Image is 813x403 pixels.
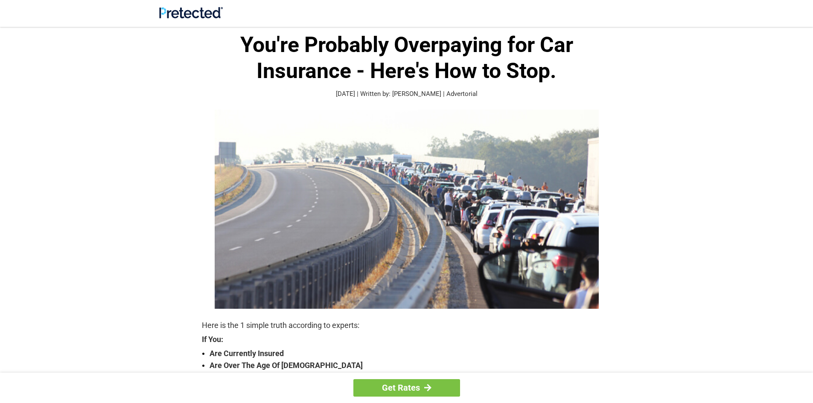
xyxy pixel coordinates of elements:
h1: You're Probably Overpaying for Car Insurance - Here's How to Stop. [202,32,612,84]
strong: If You: [202,336,612,343]
img: Site Logo [159,7,223,18]
strong: Are Over The Age Of [DEMOGRAPHIC_DATA] [210,360,612,371]
a: Site Logo [159,12,223,20]
p: [DATE] | Written by: [PERSON_NAME] | Advertorial [202,89,612,99]
a: Get Rates [353,379,460,397]
strong: Drive Less Than 50 Miles Per Day [210,371,612,383]
strong: Are Currently Insured [210,348,612,360]
p: Here is the 1 simple truth according to experts: [202,319,612,331]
